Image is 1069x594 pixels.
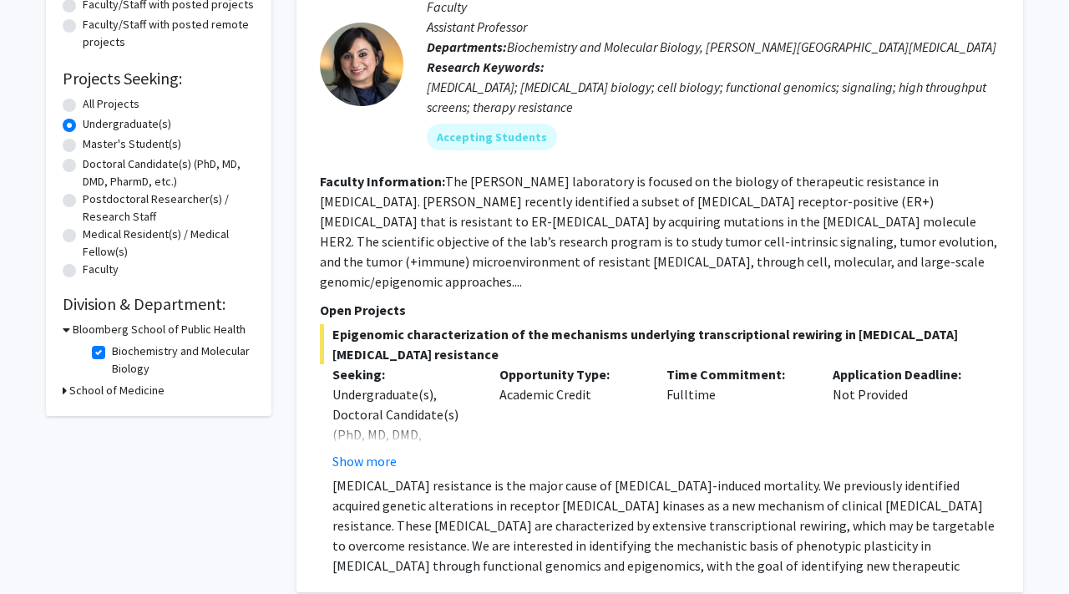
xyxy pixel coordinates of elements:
[320,173,997,290] fg-read-more: The [PERSON_NAME] laboratory is focused on the biology of therapeutic resistance in [MEDICAL_DATA...
[112,343,251,378] label: Biochemistry and Molecular Biology
[320,324,1000,364] span: Epigenomic characterization of the mechanisms underlying transcriptional rewiring in [MEDICAL_DAT...
[820,364,987,471] div: Not Provided
[427,124,557,150] mat-chip: Accepting Students
[427,38,507,55] b: Departments:
[666,364,808,384] p: Time Commitment:
[63,294,255,314] h2: Division & Department:
[427,58,545,75] b: Research Keywords:
[427,17,1000,37] p: Assistant Professor
[63,69,255,89] h2: Projects Seeking:
[320,173,445,190] b: Faculty Information:
[507,38,996,55] span: Biochemistry and Molecular Biology, [PERSON_NAME][GEOGRAPHIC_DATA][MEDICAL_DATA]
[332,364,474,384] p: Seeking:
[13,519,71,581] iframe: Chat
[654,364,821,471] div: Fulltime
[83,16,255,51] label: Faculty/Staff with posted remote projects
[332,451,397,471] button: Show more
[427,77,1000,117] div: [MEDICAL_DATA]; [MEDICAL_DATA] biology; cell biology; functional genomics; signaling; high throug...
[499,364,641,384] p: Opportunity Type:
[83,95,139,113] label: All Projects
[73,321,246,338] h3: Bloomberg School of Public Health
[332,384,474,565] div: Undergraduate(s), Doctoral Candidate(s) (PhD, MD, DMD, PharmD, etc.), Postdoctoral Researcher(s) ...
[83,135,181,153] label: Master's Student(s)
[320,300,1000,320] p: Open Projects
[487,364,654,471] div: Academic Credit
[833,364,975,384] p: Application Deadline:
[69,382,165,399] h3: School of Medicine
[83,226,255,261] label: Medical Resident(s) / Medical Fellow(s)
[83,190,255,226] label: Postdoctoral Researcher(s) / Research Staff
[83,115,171,133] label: Undergraduate(s)
[83,155,255,190] label: Doctoral Candidate(s) (PhD, MD, DMD, PharmD, etc.)
[83,261,119,278] label: Faculty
